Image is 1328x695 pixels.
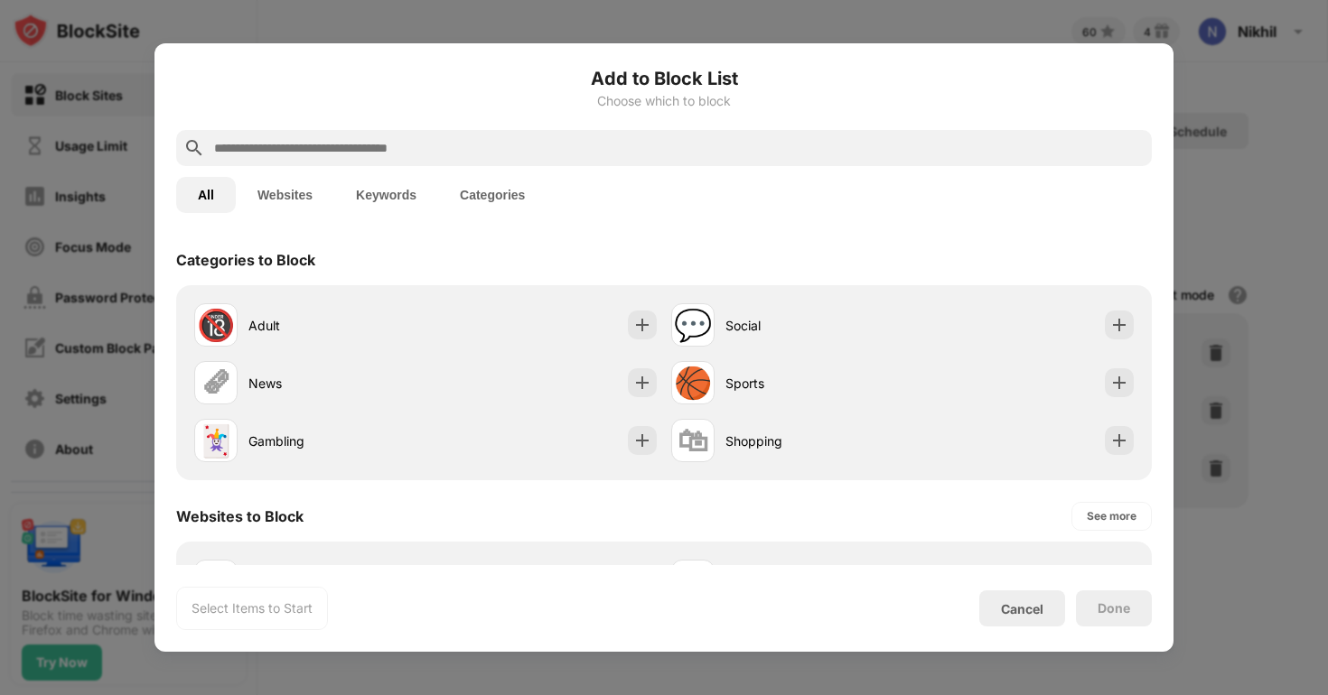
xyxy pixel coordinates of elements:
[674,307,712,344] div: 💬
[176,251,315,269] div: Categories to Block
[197,422,235,459] div: 🃏
[197,307,235,344] div: 🔞
[1087,507,1136,525] div: See more
[176,177,236,213] button: All
[725,374,902,393] div: Sports
[176,94,1152,108] div: Choose which to block
[248,316,426,335] div: Adult
[236,177,334,213] button: Websites
[176,507,304,525] div: Websites to Block
[438,177,547,213] button: Categories
[674,365,712,402] div: 🏀
[1001,601,1043,616] div: Cancel
[248,431,426,450] div: Gambling
[176,65,1152,92] h6: Add to Block List
[248,374,426,393] div: News
[725,431,902,450] div: Shopping
[183,137,205,159] img: search.svg
[201,365,231,402] div: 🗞
[678,422,708,459] div: 🛍
[334,177,438,213] button: Keywords
[725,316,902,335] div: Social
[192,599,313,617] div: Select Items to Start
[1098,601,1130,616] div: Done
